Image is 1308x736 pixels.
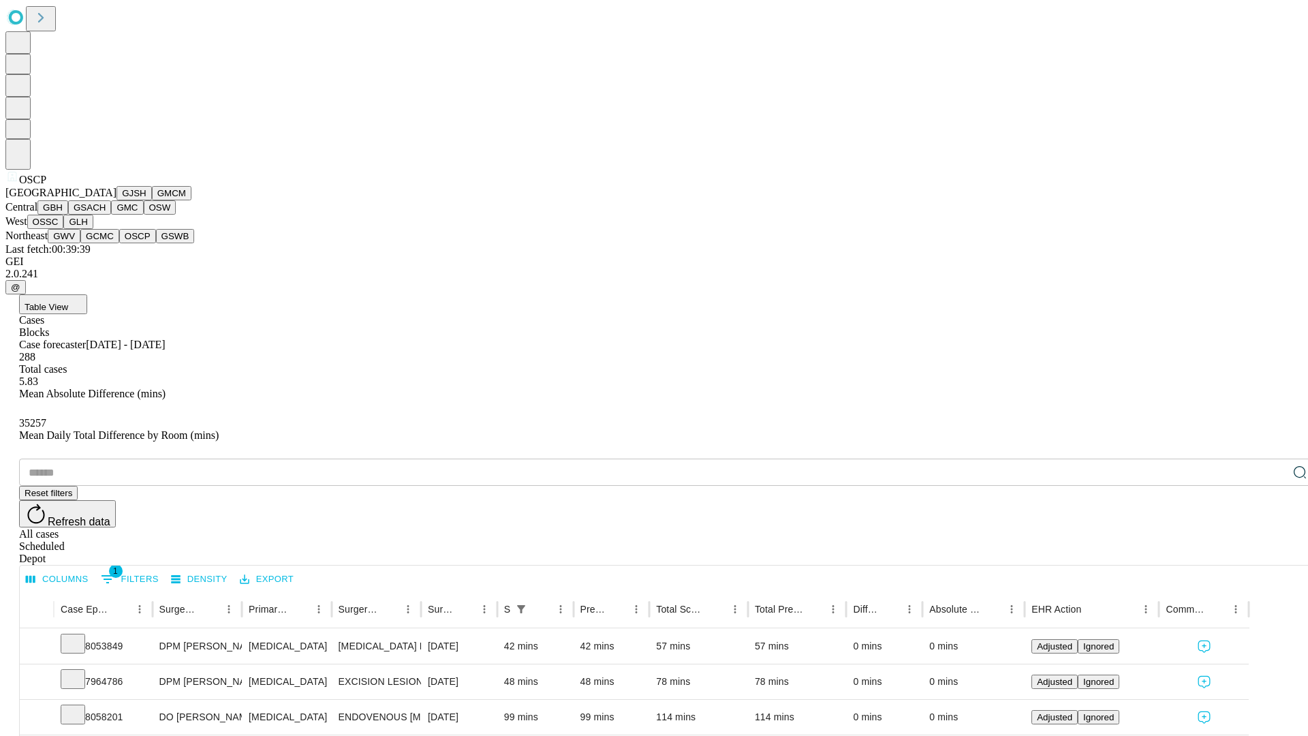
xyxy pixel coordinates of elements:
[656,664,741,699] div: 78 mins
[1037,677,1072,687] span: Adjusted
[249,664,324,699] div: [MEDICAL_DATA]
[1083,641,1114,651] span: Ignored
[5,243,91,255] span: Last fetch: 00:39:39
[1037,641,1072,651] span: Adjusted
[156,229,195,243] button: GSWB
[116,186,152,200] button: GJSH
[656,629,741,664] div: 57 mins
[152,186,191,200] button: GMCM
[853,664,916,699] div: 0 mins
[504,664,567,699] div: 48 mins
[656,700,741,735] div: 114 mins
[159,664,235,699] div: DPM [PERSON_NAME]
[249,629,324,664] div: [MEDICAL_DATA]
[27,635,47,659] button: Expand
[111,600,130,619] button: Sort
[1078,710,1119,724] button: Ignored
[853,700,916,735] div: 0 mins
[19,339,86,350] span: Case forecaster
[19,351,35,363] span: 288
[475,600,494,619] button: Menu
[22,569,92,590] button: Select columns
[5,230,48,241] span: Northeast
[580,664,643,699] div: 48 mins
[929,700,1018,735] div: 0 mins
[379,600,399,619] button: Sort
[1207,600,1226,619] button: Sort
[1226,600,1245,619] button: Menu
[111,200,143,215] button: GMC
[532,600,551,619] button: Sort
[755,664,840,699] div: 78 mins
[1078,675,1119,689] button: Ignored
[1031,639,1078,654] button: Adjusted
[428,664,490,699] div: [DATE]
[5,215,27,227] span: West
[86,339,165,350] span: [DATE] - [DATE]
[61,604,110,615] div: Case Epic Id
[805,600,824,619] button: Sort
[504,700,567,735] div: 99 mins
[309,600,328,619] button: Menu
[627,600,646,619] button: Menu
[27,671,47,694] button: Expand
[1083,712,1114,722] span: Ignored
[19,429,219,441] span: Mean Daily Total Difference by Room (mins)
[19,174,46,185] span: OSCP
[1037,712,1072,722] span: Adjusted
[339,700,414,735] div: ENDOVENOUS [MEDICAL_DATA] THERAPY FIRST VEIN
[109,564,123,578] span: 1
[68,200,111,215] button: GSACH
[130,600,149,619] button: Menu
[881,600,900,619] button: Sort
[428,604,454,615] div: Surgery Date
[504,629,567,664] div: 42 mins
[19,486,78,500] button: Reset filters
[580,629,643,664] div: 42 mins
[428,629,490,664] div: [DATE]
[1136,600,1155,619] button: Menu
[399,600,418,619] button: Menu
[61,664,146,699] div: 7964786
[929,629,1018,664] div: 0 mins
[853,604,879,615] div: Difference
[25,488,72,498] span: Reset filters
[19,294,87,314] button: Table View
[726,600,745,619] button: Menu
[1031,710,1078,724] button: Adjusted
[19,363,67,375] span: Total cases
[48,516,110,527] span: Refresh data
[983,600,1002,619] button: Sort
[1002,600,1021,619] button: Menu
[512,600,531,619] div: 1 active filter
[200,600,219,619] button: Sort
[97,568,162,590] button: Show filters
[19,500,116,527] button: Refresh data
[27,215,64,229] button: OSSC
[290,600,309,619] button: Sort
[339,604,378,615] div: Surgery Name
[929,604,982,615] div: Absolute Difference
[80,229,119,243] button: GCMC
[1031,604,1081,615] div: EHR Action
[900,600,919,619] button: Menu
[61,629,146,664] div: 8053849
[5,268,1303,280] div: 2.0.241
[48,229,80,243] button: GWV
[5,280,26,294] button: @
[219,600,238,619] button: Menu
[456,600,475,619] button: Sort
[61,700,146,735] div: 8058201
[580,700,643,735] div: 99 mins
[144,200,176,215] button: OSW
[5,201,37,213] span: Central
[168,569,231,590] button: Density
[159,604,199,615] div: Surgeon Name
[551,600,570,619] button: Menu
[37,200,68,215] button: GBH
[25,302,68,312] span: Table View
[159,629,235,664] div: DPM [PERSON_NAME]
[5,256,1303,268] div: GEI
[19,417,46,429] span: 35257
[249,604,288,615] div: Primary Service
